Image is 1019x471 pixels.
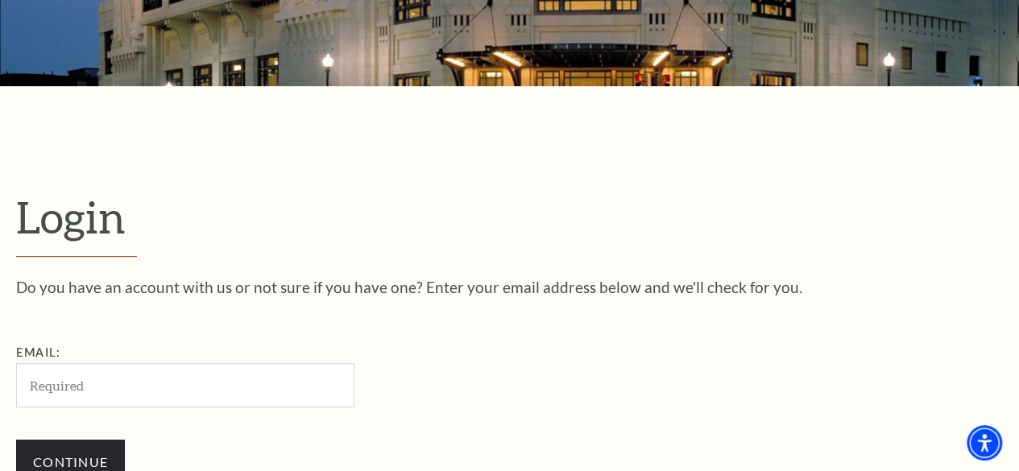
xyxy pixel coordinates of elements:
span: Login [16,191,126,242]
label: Email: [16,345,60,359]
div: Accessibility Menu [967,425,1002,461]
p: Do you have an account with us or not sure if you have one? Enter your email address below and we... [16,279,1003,295]
input: Required [16,363,354,407]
